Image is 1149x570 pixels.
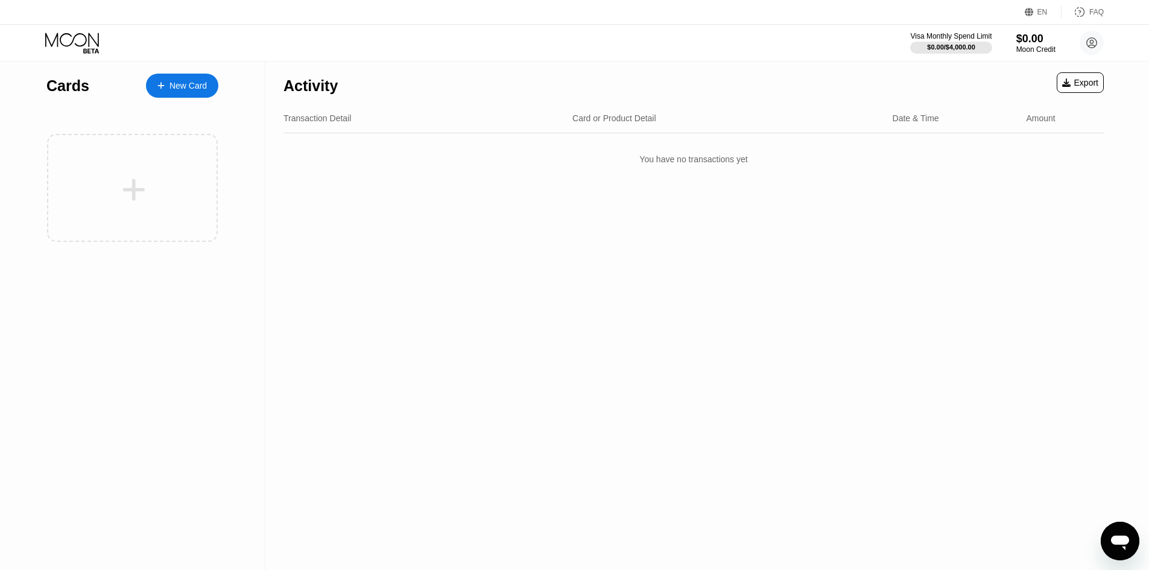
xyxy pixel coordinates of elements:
[572,113,656,123] div: Card or Product Detail
[1057,72,1104,93] div: Export
[1016,33,1056,45] div: $0.00
[1026,113,1055,123] div: Amount
[910,32,992,54] div: Visa Monthly Spend Limit$0.00/$4,000.00
[1062,78,1098,87] div: Export
[1016,33,1056,54] div: $0.00Moon Credit
[893,113,939,123] div: Date & Time
[1016,45,1056,54] div: Moon Credit
[1025,6,1062,18] div: EN
[283,77,338,95] div: Activity
[46,77,89,95] div: Cards
[927,43,975,51] div: $0.00 / $4,000.00
[1062,6,1104,18] div: FAQ
[146,74,218,98] div: New Card
[910,32,992,40] div: Visa Monthly Spend Limit
[283,142,1104,176] div: You have no transactions yet
[283,113,351,123] div: Transaction Detail
[1037,8,1048,16] div: EN
[169,81,207,91] div: New Card
[1101,522,1139,560] iframe: Botão para abrir a janela de mensagens
[1089,8,1104,16] div: FAQ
